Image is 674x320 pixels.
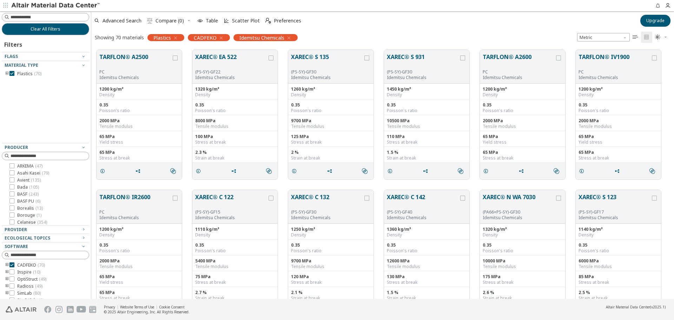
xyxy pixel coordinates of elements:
div: 1320 kg/m³ [483,227,562,232]
button: TARFLON® A2600 [483,53,555,69]
p: Idemitsu Chemicals [99,75,171,80]
div: (PS-SY)-GF30 [291,209,363,215]
i:  [170,168,176,174]
button: Producer [2,143,89,152]
div: 65 MPa [99,290,179,295]
span: Clear All Filters [31,26,60,32]
span: Ecological Topics [5,235,50,241]
i: toogle group [5,262,9,268]
div: 0.35 [99,242,179,248]
button: Upgrade [640,15,670,27]
div: Stress at break [579,155,658,161]
div: Strain at break [579,295,658,301]
div: Poisson's ratio [99,108,179,113]
div: Poisson's ratio [291,108,371,113]
button: Clear All Filters [2,23,89,35]
div: Poisson's ratio [483,108,562,113]
a: Privacy [104,305,115,309]
div: Density [291,92,371,98]
div: 9700 MPa [291,258,371,264]
div: 0.35 [483,242,562,248]
div: 1250 kg/m³ [291,227,371,232]
button: Share [611,164,626,178]
div: 1.5 % [387,150,467,155]
span: Producer [5,144,28,150]
button: XAREC® S 135 [291,53,363,69]
span: ( 243 ) [29,191,39,197]
span: Metric [577,33,630,41]
div: Tensile modulus [483,264,562,269]
span: ( 105 ) [29,184,39,190]
span: BASF PU [17,198,40,204]
div: Unit System [577,33,630,41]
div: 2.1 % [291,290,371,295]
span: Advanced Search [103,18,141,23]
div: 110 MPa [387,134,467,139]
button: Share [419,164,434,178]
span: Preferences [274,18,301,23]
div: Stress at break [291,139,371,145]
span: SimSolid [17,298,44,303]
div: Tensile modulus [579,124,658,129]
div: Yield stress [579,139,658,145]
span: Borouge [17,213,41,218]
div: (PS-SY)-GF30 [291,69,363,75]
div: 65 MPa [483,150,562,155]
span: ( 135 ) [31,177,41,183]
div: Poisson's ratio [195,108,275,113]
span: ( 49 ) [39,276,46,282]
div: 1140 kg/m³ [579,227,658,232]
div: Strain at break [483,295,562,301]
div: Poisson's ratio [579,248,658,254]
div: Stress at break [387,280,467,285]
div: 125 MPa [291,134,371,139]
button: Provider [2,226,89,234]
div: Density [195,92,275,98]
div: Strain at break [387,295,467,301]
div: © 2025 Altair Engineering, Inc. All Rights Reserved. [104,309,190,314]
button: Share [324,164,338,178]
p: Idemitsu Chemicals [195,75,267,80]
div: Stress at break [195,139,275,145]
span: ( 47 ) [35,163,42,169]
div: Yield stress [99,280,179,285]
p: Idemitsu Chemicals [387,75,459,80]
div: 1110 kg/m³ [195,227,275,232]
div: 1.5 % [387,290,467,295]
div: 0.35 [195,102,275,108]
i:  [649,168,655,174]
div: Stress at break [483,280,562,285]
div: Tensile modulus [291,264,371,269]
button: Tile View [641,32,652,43]
div: 2.5 % [579,290,658,295]
span: ( 10 ) [33,269,40,275]
div: 1200 kg/m³ [99,86,179,92]
div: 0.35 [195,242,275,248]
span: OptiStruct [17,276,46,282]
div: 2000 MPa [99,118,179,124]
button: Table View [630,32,641,43]
span: Provider [5,227,27,233]
div: 0.35 [483,102,562,108]
div: 100 MPa [195,134,275,139]
div: Yield stress [483,139,562,145]
div: (v2025.1) [606,305,666,309]
div: 0.35 [291,102,371,108]
i:  [266,168,272,174]
span: ( 354 ) [37,219,47,225]
i: toogle group [5,269,9,275]
i: toogle group [5,290,9,296]
div: 65 MPa [579,150,658,155]
button: Ecological Topics [2,234,89,242]
span: Radioss [17,283,42,289]
div: 1320 kg/m³ [195,86,275,92]
div: Tensile modulus [99,264,179,269]
span: BASF [17,191,39,197]
div: 1200 kg/m³ [483,86,562,92]
span: Asahi Kasei [17,170,49,176]
button: XAREC® S 123 [579,193,650,209]
div: Strain at break [195,295,275,301]
span: Compare (0) [156,18,184,23]
div: (PS-SY)-GF22 [195,69,267,75]
img: Altair Engineering [6,306,37,313]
